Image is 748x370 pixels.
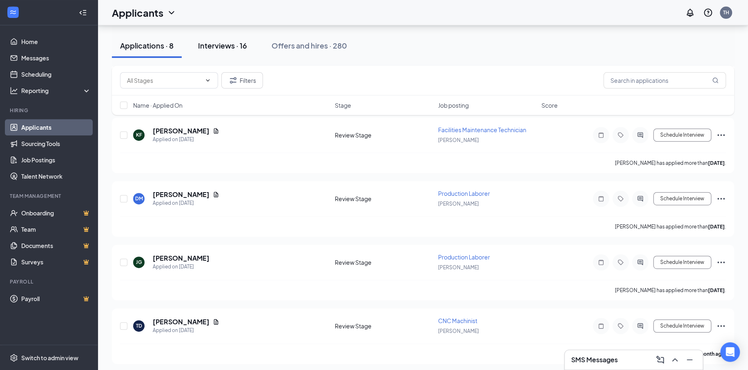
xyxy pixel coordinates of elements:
div: DM [135,195,143,202]
input: All Stages [127,76,201,85]
div: TH [723,9,729,16]
svg: Tag [616,259,626,266]
div: Offers and hires · 280 [272,40,347,51]
svg: ChevronDown [205,77,211,84]
b: [DATE] [708,224,725,230]
p: [PERSON_NAME] has applied more than . [615,223,726,230]
button: Filter Filters [221,72,263,89]
svg: ActiveChat [635,132,645,138]
b: [DATE] [708,287,725,293]
div: Applied on [DATE] [153,263,209,271]
svg: Tag [616,195,626,202]
button: Minimize [683,353,696,366]
div: Reporting [21,86,91,95]
span: Score [541,101,558,109]
svg: ActiveChat [635,195,645,202]
svg: Document [213,319,219,325]
svg: Ellipses [716,130,726,140]
button: Schedule Interview [653,192,711,205]
h1: Applicants [112,6,163,20]
a: Talent Network [21,168,91,184]
svg: Settings [10,354,18,362]
div: Review Stage [335,258,433,266]
svg: Note [596,195,606,202]
div: Applied on [DATE] [153,135,219,144]
div: TD [136,322,142,329]
svg: Tag [616,132,626,138]
h5: [PERSON_NAME] [153,126,209,135]
svg: Ellipses [716,321,726,331]
span: Job posting [438,101,469,109]
svg: Minimize [685,355,695,365]
span: [PERSON_NAME] [438,264,479,270]
span: Name · Applied On [133,101,183,109]
a: Scheduling [21,66,91,82]
b: a month ago [695,351,725,357]
div: Review Stage [335,322,433,330]
h5: [PERSON_NAME] [153,254,209,263]
b: [DATE] [708,160,725,166]
svg: Document [213,128,219,134]
svg: ChevronUp [670,355,680,365]
svg: Collapse [79,9,87,17]
svg: Ellipses [716,257,726,267]
div: Applied on [DATE] [153,326,219,335]
span: Stage [335,101,351,109]
div: Review Stage [335,131,433,139]
svg: WorkstreamLogo [9,8,17,16]
span: Production Laborer [438,253,490,261]
span: Facilities Maintenance Technician [438,126,526,133]
a: SurveysCrown [21,254,91,270]
a: OnboardingCrown [21,205,91,221]
a: Applicants [21,119,91,135]
h3: SMS Messages [571,355,618,364]
div: Payroll [10,278,89,285]
span: [PERSON_NAME] [438,137,479,143]
svg: Notifications [685,8,695,18]
svg: Note [596,132,606,138]
button: Schedule Interview [653,256,711,269]
div: Open Intercom Messenger [720,342,740,362]
div: JG [136,259,142,266]
a: DocumentsCrown [21,237,91,254]
div: Review Stage [335,195,433,203]
p: [PERSON_NAME] has applied more than . [615,287,726,294]
svg: Analysis [10,86,18,95]
span: [PERSON_NAME] [438,328,479,334]
span: CNC Machinist [438,317,477,324]
a: PayrollCrown [21,290,91,307]
svg: MagnifyingGlass [712,77,719,84]
span: [PERSON_NAME] [438,201,479,207]
div: Switch to admin view [21,354,78,362]
a: Home [21,33,91,50]
div: Interviews · 16 [198,40,247,51]
div: Hiring [10,107,89,114]
h5: [PERSON_NAME] [153,317,209,326]
svg: Note [596,323,606,329]
svg: Tag [616,323,626,329]
div: Applications · 8 [120,40,174,51]
a: TeamCrown [21,221,91,237]
a: Sourcing Tools [21,135,91,152]
h5: [PERSON_NAME] [153,190,209,199]
svg: ComposeMessage [655,355,665,365]
input: Search in applications [603,72,726,89]
svg: Ellipses [716,194,726,204]
a: Messages [21,50,91,66]
button: ChevronUp [668,353,681,366]
button: Schedule Interview [653,319,711,332]
svg: ActiveChat [635,323,645,329]
svg: ActiveChat [635,259,645,266]
p: [PERSON_NAME] has applied more than . [615,160,726,166]
svg: Filter [228,75,238,85]
svg: Document [213,191,219,198]
svg: QuestionInfo [703,8,713,18]
a: Job Postings [21,152,91,168]
svg: ChevronDown [167,8,176,18]
span: Production Laborer [438,190,490,197]
svg: Note [596,259,606,266]
div: Team Management [10,193,89,199]
div: KF [136,131,142,138]
div: Applied on [DATE] [153,199,219,207]
button: ComposeMessage [654,353,667,366]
